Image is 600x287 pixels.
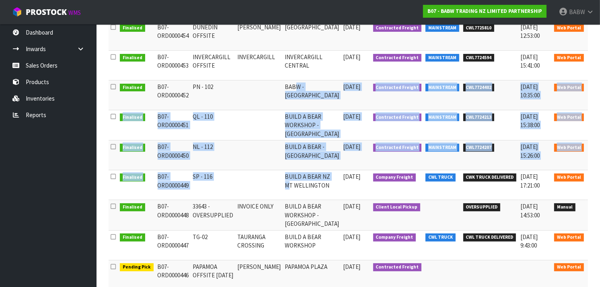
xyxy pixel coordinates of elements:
[120,233,145,242] span: Finalised
[191,51,236,81] td: INVERCARGILL OFFSITE
[554,84,584,92] span: Web Portal
[427,8,542,14] strong: B07 - BABW TRADING NZ LIMITED PARTNERSHIP
[120,84,145,92] span: Finalised
[191,230,236,260] td: TG-02
[554,144,584,152] span: Web Portal
[191,110,236,140] td: QL - 110
[520,173,540,189] span: [DATE] 17:21:00
[156,110,191,140] td: B07-ORD0000451
[156,170,191,200] td: B07-ORD0000449
[191,200,236,230] td: 33643 - OVERSUPPLIED
[343,202,361,210] span: [DATE]
[343,53,361,61] span: [DATE]
[283,200,341,230] td: BUILD A BEAR WORKSHOP - [GEOGRAPHIC_DATA]
[463,233,516,242] span: CWL TRUCK DELIVERED
[373,114,422,122] span: Contracted Freight
[343,113,361,120] span: [DATE]
[26,7,67,17] span: ProStock
[156,51,191,81] td: B07-ORD0000453
[283,140,341,170] td: BUILD A BEAR - [GEOGRAPHIC_DATA]
[120,144,145,152] span: Finalised
[236,51,283,81] td: INVERCARGILL
[236,200,283,230] td: INVOICE ONLY
[569,8,585,16] span: BABW
[156,81,191,110] td: B07-ORD0000452
[343,233,361,241] span: [DATE]
[425,173,456,182] span: CWL TRUCK
[191,170,236,200] td: SP - 116
[120,173,145,182] span: Finalised
[236,21,283,51] td: [PERSON_NAME]
[554,54,584,62] span: Web Portal
[156,21,191,51] td: B07-ORD0000454
[373,84,422,92] span: Contracted Freight
[425,114,459,122] span: MAINSTREAM
[373,54,422,62] span: Contracted Freight
[120,54,145,62] span: Finalised
[520,143,540,159] span: [DATE] 15:26:00
[343,263,361,270] span: [DATE]
[68,9,81,17] small: WMS
[463,173,517,182] span: CWK TRUCK DELIVERED
[425,233,456,242] span: CWL TRUCK
[554,114,584,122] span: Web Portal
[283,110,341,140] td: BUILD A BEAR WORKSHOP - [GEOGRAPHIC_DATA]
[373,173,416,182] span: Company Freight
[373,263,422,271] span: Contracted Freight
[520,113,540,129] span: [DATE] 15:38:00
[554,24,584,32] span: Web Portal
[283,170,341,200] td: BUILD A BEAR NZ MT WELLINGTON
[463,144,495,152] span: CWL7724207
[554,233,584,242] span: Web Portal
[463,84,495,92] span: CWL7724402
[156,230,191,260] td: B07-ORD0000447
[343,83,361,91] span: [DATE]
[425,144,459,152] span: MAINSTREAM
[283,21,341,51] td: [GEOGRAPHIC_DATA]
[191,140,236,170] td: NL - 112
[520,53,540,69] span: [DATE] 15:41:00
[463,203,501,211] span: OVERSUPPLIED
[343,23,361,31] span: [DATE]
[373,203,421,211] span: Client Local Pickup
[156,140,191,170] td: B07-ORD0000450
[520,83,540,99] span: [DATE] 10:35:00
[554,173,584,182] span: Web Portal
[343,173,361,180] span: [DATE]
[191,81,236,110] td: PN - 102
[191,21,236,51] td: DUNEDIN OFFSITE
[520,202,540,219] span: [DATE] 14:53:00
[463,24,495,32] span: CWL7725810
[554,203,575,211] span: Manual
[12,7,22,17] img: cube-alt.png
[425,84,459,92] span: MAINSTREAM
[425,24,459,32] span: MAINSTREAM
[463,54,495,62] span: CWL7724594
[120,24,145,32] span: Finalised
[554,263,584,271] span: Web Portal
[236,230,283,260] td: TAURANGA CROSSING
[425,54,459,62] span: MAINSTREAM
[120,203,145,211] span: Finalised
[120,114,145,122] span: Finalised
[120,263,154,271] span: Pending Pick
[373,24,422,32] span: Contracted Freight
[343,143,361,151] span: [DATE]
[520,233,538,249] span: [DATE] 9:43:00
[373,233,416,242] span: Company Freight
[283,51,341,81] td: INVERCARGILL CENTRAL
[463,114,495,122] span: CWL7724213
[283,230,341,260] td: BUILD A BEAR WORKSHOP
[373,144,422,152] span: Contracted Freight
[283,81,341,110] td: BABW - [GEOGRAPHIC_DATA]
[156,200,191,230] td: B07-ORD0000448
[520,23,540,39] span: [DATE] 12:53:00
